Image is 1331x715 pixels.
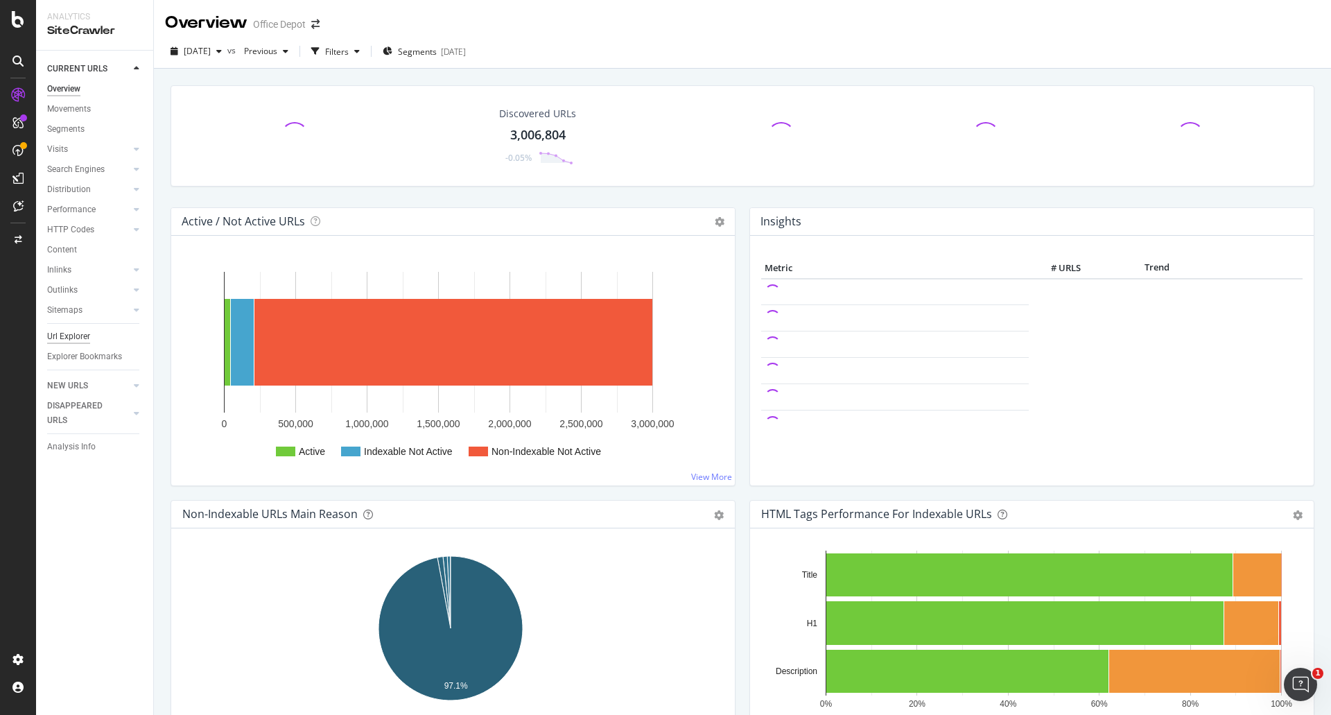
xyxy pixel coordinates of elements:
[165,40,227,62] button: [DATE]
[47,62,107,76] div: CURRENT URLS
[47,350,143,364] a: Explorer Bookmarks
[761,258,1029,279] th: Metric
[1284,668,1317,701] iframe: Intercom live chat
[47,182,130,197] a: Distribution
[1293,510,1303,520] div: gear
[47,440,96,454] div: Analysis Info
[631,418,674,429] text: 3,000,000
[306,40,365,62] button: Filters
[311,19,320,29] div: arrow-right-arrow-left
[47,142,68,157] div: Visits
[47,82,80,96] div: Overview
[909,699,925,709] text: 20%
[499,107,576,121] div: Discovered URLs
[761,551,1298,712] svg: A chart.
[47,379,88,393] div: NEW URLS
[47,203,130,217] a: Performance
[47,23,142,39] div: SiteCrawler
[47,62,130,76] a: CURRENT URLS
[444,681,468,691] text: 97.1%
[47,162,130,177] a: Search Engines
[47,350,122,364] div: Explorer Bookmarks
[1084,258,1230,279] th: Trend
[47,243,77,257] div: Content
[820,699,833,709] text: 0%
[299,446,325,457] text: Active
[47,142,130,157] a: Visits
[47,122,143,137] a: Segments
[47,283,130,298] a: Outlinks
[47,11,142,23] div: Analytics
[559,418,602,429] text: 2,500,000
[714,510,724,520] div: gear
[182,507,358,521] div: Non-Indexable URLs Main Reason
[807,619,818,628] text: H1
[491,446,601,457] text: Non-Indexable Not Active
[47,399,130,428] a: DISAPPEARED URLS
[238,40,294,62] button: Previous
[47,329,90,344] div: Url Explorer
[182,212,305,231] h4: Active / Not Active URLs
[398,46,437,58] span: Segments
[488,418,531,429] text: 2,000,000
[691,471,732,483] a: View More
[1312,668,1323,679] span: 1
[47,263,71,277] div: Inlinks
[441,46,466,58] div: [DATE]
[182,551,719,712] svg: A chart.
[47,203,96,217] div: Performance
[364,446,453,457] text: Indexable Not Active
[184,45,211,57] span: 2025 Sep. 27th
[47,243,143,257] a: Content
[47,102,91,117] div: Movements
[47,329,143,344] a: Url Explorer
[510,126,566,144] div: 3,006,804
[222,418,227,429] text: 0
[253,17,306,31] div: Office Depot
[377,40,471,62] button: Segments[DATE]
[776,666,817,676] text: Description
[47,303,82,318] div: Sitemaps
[47,303,130,318] a: Sitemaps
[802,570,818,580] text: Title
[1271,699,1292,709] text: 100%
[47,440,143,454] a: Analysis Info
[47,82,143,96] a: Overview
[47,102,143,117] a: Movements
[47,379,130,393] a: NEW URLS
[715,217,724,227] i: Options
[47,122,85,137] div: Segments
[238,45,277,57] span: Previous
[345,418,388,429] text: 1,000,000
[760,212,801,231] h4: Insights
[761,507,992,521] div: HTML Tags Performance for Indexable URLs
[505,152,532,164] div: -0.05%
[1091,699,1108,709] text: 60%
[47,283,78,298] div: Outlinks
[47,223,94,237] div: HTTP Codes
[227,44,238,56] span: vs
[417,418,460,429] text: 1,500,000
[1029,258,1084,279] th: # URLS
[47,182,91,197] div: Distribution
[278,418,313,429] text: 500,000
[325,46,349,58] div: Filters
[1182,699,1199,709] text: 80%
[47,263,130,277] a: Inlinks
[182,258,719,474] svg: A chart.
[1000,699,1016,709] text: 40%
[165,11,247,35] div: Overview
[47,399,117,428] div: DISAPPEARED URLS
[47,162,105,177] div: Search Engines
[47,223,130,237] a: HTTP Codes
